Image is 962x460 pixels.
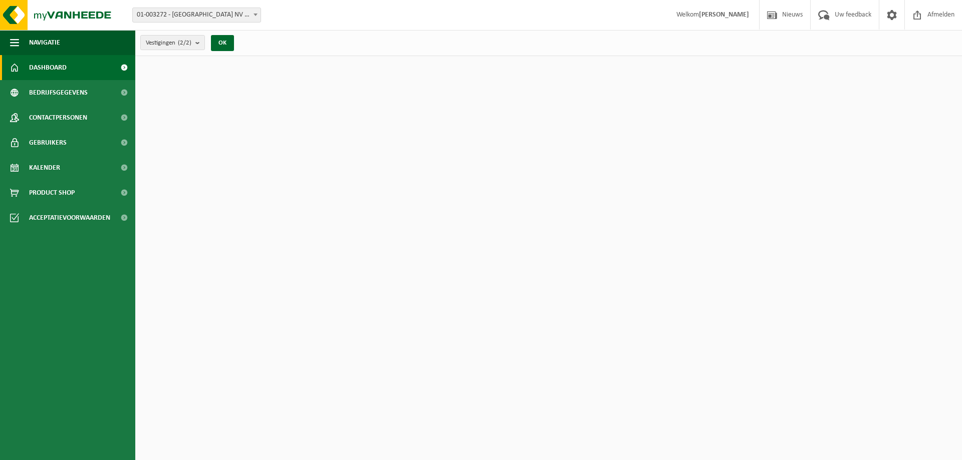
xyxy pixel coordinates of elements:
[140,35,205,50] button: Vestigingen(2/2)
[29,155,60,180] span: Kalender
[29,30,60,55] span: Navigatie
[29,55,67,80] span: Dashboard
[132,8,261,23] span: 01-003272 - BELGOSUC NV - BEERNEM
[29,180,75,205] span: Product Shop
[29,205,110,230] span: Acceptatievoorwaarden
[133,8,261,22] span: 01-003272 - BELGOSUC NV - BEERNEM
[29,130,67,155] span: Gebruikers
[29,105,87,130] span: Contactpersonen
[29,80,88,105] span: Bedrijfsgegevens
[178,40,191,46] count: (2/2)
[211,35,234,51] button: OK
[146,36,191,51] span: Vestigingen
[699,11,749,19] strong: [PERSON_NAME]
